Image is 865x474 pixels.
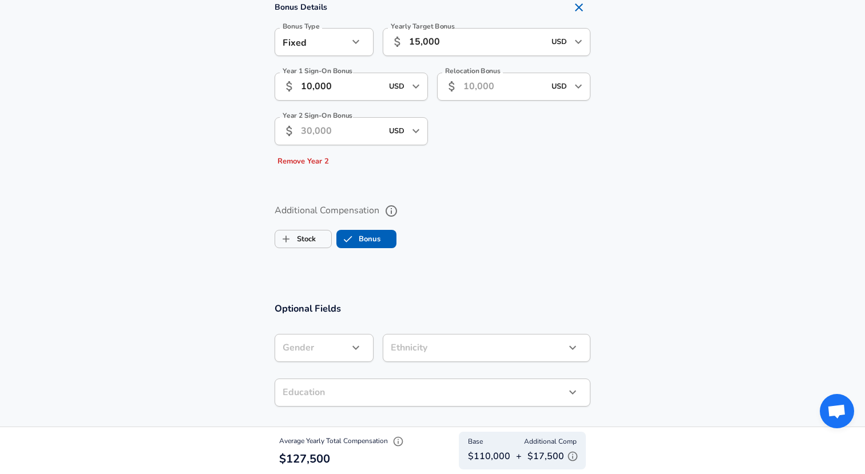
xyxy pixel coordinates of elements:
[336,230,396,248] button: BonusBonus
[386,78,408,95] input: USD
[301,117,382,145] input: 30,000
[408,123,424,139] button: Open
[283,112,352,119] label: Year 2 Sign-On Bonus
[570,78,586,94] button: Open
[391,23,455,30] label: Yearly Target Bonus
[524,436,577,448] span: Additional Comp
[382,201,401,221] button: help
[275,423,590,443] label: Quick Select Modifiers
[548,33,571,51] input: USD
[527,448,581,465] p: $17,500
[820,394,854,428] div: Open chat
[275,230,332,248] button: StockStock
[275,228,297,250] span: Stock
[279,436,407,445] span: Average Yearly Total Compensation
[463,73,545,101] input: 10,000
[390,433,407,450] button: Explain Total Compensation
[337,228,359,250] span: Bonus
[516,449,522,463] p: +
[275,28,348,56] div: Fixed
[409,28,545,56] input: 30,000
[275,228,316,250] label: Stock
[337,228,380,250] label: Bonus
[468,436,483,448] span: Base
[570,34,586,50] button: Open
[445,67,501,74] label: Relocation Bonus
[408,78,424,94] button: Open
[275,201,590,221] label: Additional Compensation
[283,23,320,30] label: Bonus Type
[548,78,571,95] input: USD
[370,423,389,443] button: help
[386,122,408,140] input: USD
[564,448,581,465] button: Explain Additional Compensation
[275,302,590,315] h3: Optional Fields
[275,153,332,170] button: Remove Year 2
[468,449,510,463] p: $110,000
[283,67,352,74] label: Year 1 Sign-On Bonus
[301,73,382,101] input: 30,000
